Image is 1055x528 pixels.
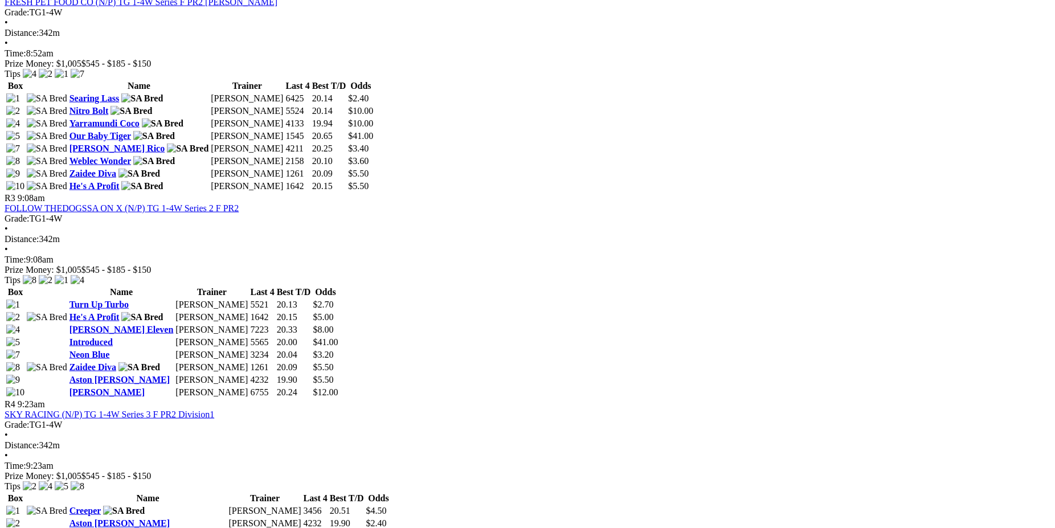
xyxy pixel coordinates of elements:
[175,324,248,335] td: [PERSON_NAME]
[69,362,116,372] a: Zaidee Diva
[6,362,20,373] img: 8
[69,337,113,347] a: Introduced
[6,337,20,347] img: 5
[69,118,140,128] a: Yarramundi Coco
[285,93,310,104] td: 6425
[133,131,175,141] img: SA Bred
[5,28,1050,38] div: 342m
[250,337,275,348] td: 5565
[285,105,310,117] td: 5524
[27,181,67,191] img: SA Bred
[69,325,174,334] a: [PERSON_NAME] Eleven
[69,387,145,397] a: [PERSON_NAME]
[228,493,301,504] th: Trainer
[347,80,374,92] th: Odds
[175,374,248,386] td: [PERSON_NAME]
[250,374,275,386] td: 4232
[55,275,68,285] img: 1
[23,69,36,79] img: 4
[312,143,347,154] td: 20.25
[313,387,338,397] span: $12.00
[285,155,310,167] td: 2158
[18,399,45,409] span: 9:23am
[312,168,347,179] td: 20.09
[5,420,1050,430] div: TG1-4W
[27,506,67,516] img: SA Bred
[27,362,67,373] img: SA Bred
[276,286,312,298] th: Best T/D
[175,286,248,298] th: Trainer
[313,312,333,322] span: $5.00
[81,265,152,275] span: $545 - $185 - $150
[5,255,26,264] span: Time:
[6,93,20,104] img: 1
[5,38,8,48] span: •
[5,59,1050,69] div: Prize Money: $1,005
[81,471,152,481] span: $545 - $185 - $150
[313,300,333,309] span: $2.70
[5,69,21,79] span: Tips
[69,312,120,322] a: He's A Profit
[228,505,301,517] td: [PERSON_NAME]
[285,80,310,92] th: Last 4
[71,69,84,79] img: 7
[6,131,20,141] img: 5
[313,325,333,334] span: $8.00
[6,144,20,154] img: 7
[312,286,338,298] th: Odds
[69,181,120,191] a: He's A Profit
[27,131,67,141] img: SA Bred
[285,181,310,192] td: 1642
[175,349,248,361] td: [PERSON_NAME]
[250,312,275,323] td: 1642
[5,234,39,244] span: Distance:
[366,518,386,528] span: $2.40
[210,181,284,192] td: [PERSON_NAME]
[5,410,214,419] a: SKY RACING (N/P) TG 1-4W Series 3 F PR2 Division1
[5,451,8,460] span: •
[6,156,20,166] img: 8
[5,7,30,17] span: Grade:
[23,481,36,492] img: 2
[175,387,248,398] td: [PERSON_NAME]
[312,181,347,192] td: 20.15
[69,144,165,153] a: [PERSON_NAME] Rico
[365,493,391,504] th: Odds
[5,420,30,429] span: Grade:
[348,93,369,103] span: $2.40
[313,375,333,384] span: $5.50
[5,265,1050,275] div: Prize Money: $1,005
[5,7,1050,18] div: TG1-4W
[27,169,67,179] img: SA Bred
[175,312,248,323] td: [PERSON_NAME]
[6,181,24,191] img: 10
[303,505,328,517] td: 3456
[5,244,8,254] span: •
[250,299,275,310] td: 5521
[8,81,23,91] span: Box
[55,69,68,79] img: 1
[5,461,26,470] span: Time:
[39,69,52,79] img: 2
[5,275,21,285] span: Tips
[69,300,129,309] a: Turn Up Turbo
[285,130,310,142] td: 1545
[55,481,68,492] img: 5
[27,106,67,116] img: SA Bred
[27,156,67,166] img: SA Bred
[348,156,369,166] span: $3.60
[5,48,26,58] span: Time:
[5,399,15,409] span: R4
[5,234,1050,244] div: 342m
[276,337,312,348] td: 20.00
[5,440,1050,451] div: 342m
[5,193,15,203] span: R3
[6,350,20,360] img: 7
[210,155,284,167] td: [PERSON_NAME]
[118,362,160,373] img: SA Bred
[27,312,67,322] img: SA Bred
[69,350,110,359] a: Neon Blue
[121,181,163,191] img: SA Bred
[313,350,333,359] span: $3.20
[6,325,20,335] img: 4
